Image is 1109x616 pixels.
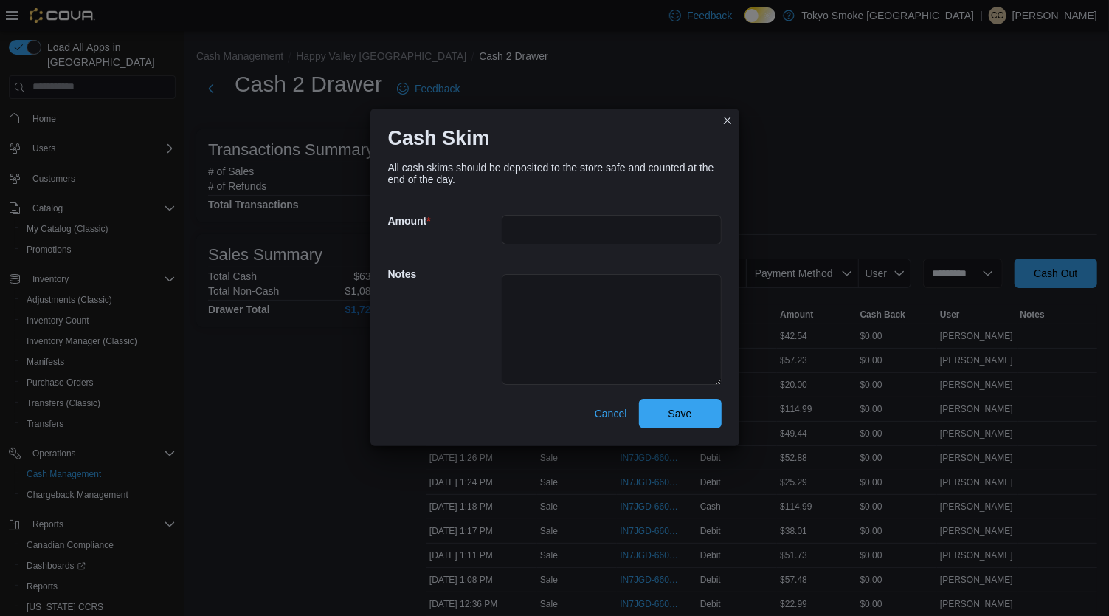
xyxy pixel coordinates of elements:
button: Closes this modal window [719,112,736,129]
button: Save [639,399,722,428]
h5: Notes [388,259,499,289]
h1: Cash Skim [388,126,490,150]
span: Cancel [595,406,627,421]
span: Save [668,406,692,421]
div: All cash skims should be deposited to the store safe and counted at the end of the day. [388,162,722,185]
h5: Amount [388,206,499,236]
button: Cancel [589,399,633,428]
